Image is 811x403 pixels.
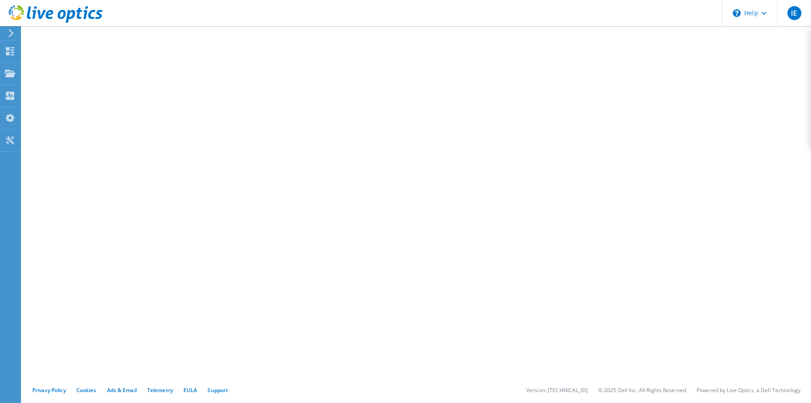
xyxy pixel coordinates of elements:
[147,386,173,394] a: Telemetry
[787,6,801,20] span: IE
[107,386,137,394] a: Ads & Email
[183,386,197,394] a: EULA
[733,9,741,17] svg: \n
[207,386,228,394] a: Support
[526,386,588,394] li: Version: [TECHNICAL_ID]
[697,386,801,394] li: Powered by Live Optics, a Dell Technology
[32,386,66,394] a: Privacy Policy
[76,386,97,394] a: Cookies
[598,386,686,394] li: © 2025 Dell Inc. All Rights Reserved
